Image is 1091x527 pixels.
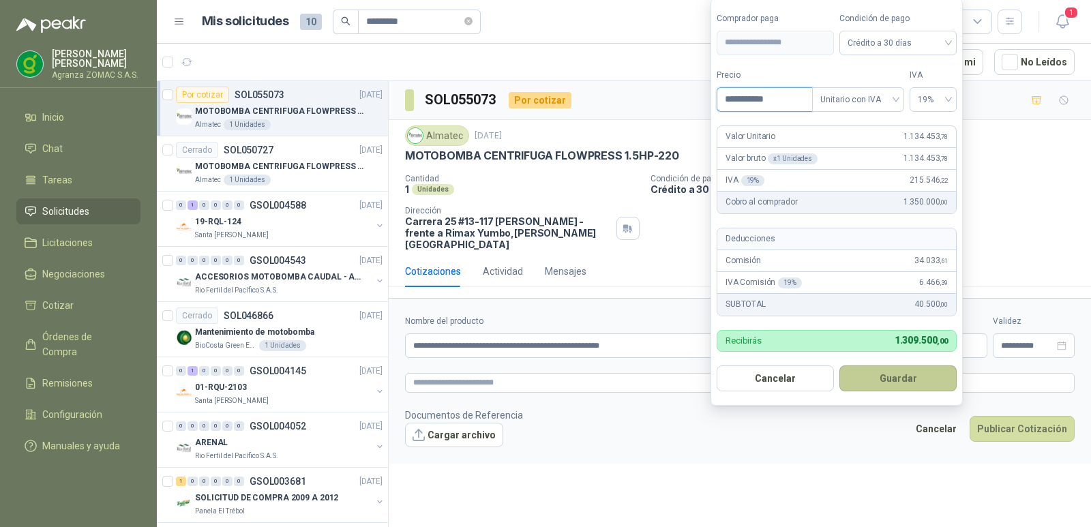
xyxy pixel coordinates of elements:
[717,69,812,82] label: Precio
[176,142,218,158] div: Cerrado
[412,184,454,195] div: Unidades
[157,81,388,136] a: Por cotizarSOL055073[DATE] Company LogoMOTOBOMBA CENTRIFUGA FLOWPRESS 1.5HP-220Almatec1 Unidades
[42,172,72,187] span: Tareas
[405,264,461,279] div: Cotizaciones
[16,198,140,224] a: Solicitudes
[651,174,1086,183] p: Condición de pago
[16,16,86,33] img: Logo peakr
[224,119,271,130] div: 1 Unidades
[176,108,192,125] img: Company Logo
[464,17,473,25] span: close-circle
[234,200,244,210] div: 0
[726,276,802,289] p: IVA Comisión
[405,215,611,250] p: Carrera 25 #13-117 [PERSON_NAME] - frente a Rimax Yumbo , [PERSON_NAME][GEOGRAPHIC_DATA]
[224,311,273,320] p: SOL046866
[52,49,140,68] p: [PERSON_NAME] [PERSON_NAME]
[726,152,818,165] p: Valor bruto
[726,336,762,345] p: Recibirás
[359,89,383,102] p: [DATE]
[914,254,948,267] span: 34.033
[768,153,818,164] div: x 1 Unidades
[464,15,473,28] span: close-circle
[651,183,1086,195] p: Crédito a 30 días
[211,366,221,376] div: 0
[16,292,140,318] a: Cotizar
[359,199,383,212] p: [DATE]
[17,51,43,77] img: Company Logo
[359,475,383,488] p: [DATE]
[16,433,140,459] a: Manuales y ayuda
[903,152,948,165] span: 1.134.453
[914,298,948,311] span: 40.500
[188,200,198,210] div: 1
[42,204,89,219] span: Solicitudes
[919,276,948,289] span: 6.466
[157,136,388,192] a: CerradoSOL050727[DATE] Company LogoMOTOBOMBA CENTRIFUGA FLOWPRESS 1.5HP-220Almatec1 Unidades
[16,324,140,365] a: Órdenes de Compra
[42,407,102,422] span: Configuración
[176,363,385,406] a: 0 1 0 0 0 0 GSOL004145[DATE] Company Logo01-RQU-2103Santa [PERSON_NAME]
[195,506,245,517] p: Panela El Trébol
[895,335,948,346] span: 1.309.500
[970,416,1075,442] button: Publicar Cotización
[235,90,284,100] p: SOL055073
[726,254,761,267] p: Comisión
[195,340,256,351] p: BioCosta Green Energy S.A.S
[359,420,383,433] p: [DATE]
[726,130,775,143] p: Valor Unitario
[918,89,948,110] span: 19%
[188,421,198,431] div: 0
[222,256,233,265] div: 0
[195,105,365,118] p: MOTOBOMBA CENTRIFUGA FLOWPRESS 1.5HP-220
[195,451,278,462] p: Rio Fertil del Pacífico S.A.S.
[202,12,289,31] h1: Mis solicitudes
[726,174,764,187] p: IVA
[405,125,469,146] div: Almatec
[234,477,244,486] div: 0
[994,49,1075,75] button: No Leídos
[717,12,834,25] label: Comprador paga
[222,200,233,210] div: 0
[16,261,140,287] a: Negociaciones
[224,145,273,155] p: SOL050727
[741,175,765,186] div: 19 %
[176,385,192,401] img: Company Logo
[195,230,269,241] p: Santa [PERSON_NAME]
[176,366,186,376] div: 0
[940,198,948,206] span: ,00
[940,133,948,140] span: ,78
[1064,6,1079,19] span: 1
[211,200,221,210] div: 0
[940,155,948,162] span: ,78
[250,421,306,431] p: GSOL004052
[195,271,365,284] p: ACCESORIOS MOTOBOMBA CAUDAL - ARENAL
[188,366,198,376] div: 1
[726,298,766,311] p: SUBTOTAL
[250,200,306,210] p: GSOL004588
[211,256,221,265] div: 0
[222,477,233,486] div: 0
[176,307,218,324] div: Cerrado
[509,92,571,108] div: Por cotizar
[42,329,128,359] span: Órdenes de Compra
[42,376,93,391] span: Remisiones
[42,438,120,453] span: Manuales y ayuda
[199,200,209,210] div: 0
[199,421,209,431] div: 0
[176,274,192,290] img: Company Logo
[176,200,186,210] div: 0
[195,160,365,173] p: MOTOBOMBA CENTRIFUGA FLOWPRESS 1.5HP-220
[405,149,679,163] p: MOTOBOMBA CENTRIFUGA FLOWPRESS 1.5HP-220
[195,285,278,296] p: Rio Fertil del Pacífico S.A.S.
[195,175,221,185] p: Almatec
[908,416,964,442] button: Cancelar
[250,256,306,265] p: GSOL004543
[234,366,244,376] div: 0
[545,264,586,279] div: Mensajes
[176,421,186,431] div: 0
[16,136,140,162] a: Chat
[16,370,140,396] a: Remisiones
[195,215,241,228] p: 19-RQL-124
[42,267,105,282] span: Negociaciones
[42,235,93,250] span: Licitaciones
